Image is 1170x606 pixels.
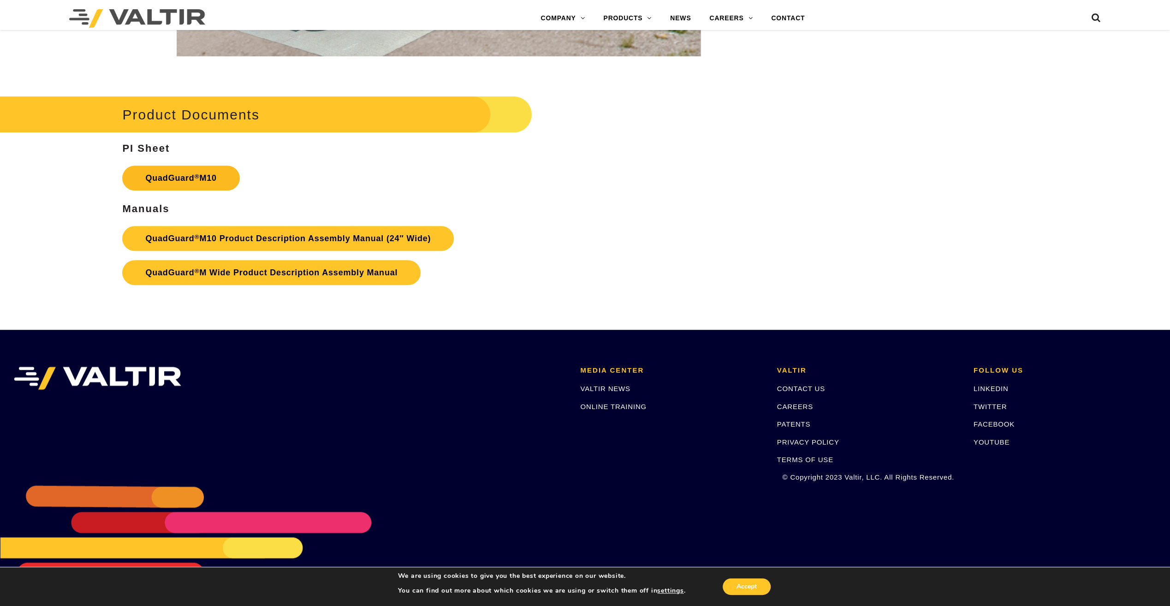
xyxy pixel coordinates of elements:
h2: VALTIR [777,367,960,374]
sup: ® [195,233,200,240]
img: Valtir [69,9,205,28]
p: © Copyright 2023 Valtir, LLC. All Rights Reserved. [777,472,960,482]
a: PRODUCTS [594,9,661,28]
a: FACEBOOK [974,420,1015,428]
a: ONLINE TRAINING [580,403,646,410]
img: VALTIR [14,367,181,390]
a: VALTIR NEWS [580,385,630,392]
button: Accept [723,578,771,595]
a: PATENTS [777,420,811,428]
a: QuadGuard®M10 Product Description Assembly Manual (24″ Wide) [122,226,454,251]
a: QuadGuard®M10 [122,166,239,190]
h2: FOLLOW US [974,367,1156,374]
p: We are using cookies to give you the best experience on our website. [398,572,685,580]
a: LINKEDIN [974,385,1009,392]
h2: MEDIA CENTER [580,367,763,374]
a: QuadGuard®M Wide Product Description Assembly Manual [122,260,421,285]
strong: PI Sheet [122,143,170,154]
a: CAREERS [700,9,762,28]
button: settings [657,587,683,595]
a: PRIVACY POLICY [777,438,839,446]
a: CAREERS [777,403,813,410]
a: COMPANY [531,9,594,28]
a: TWITTER [974,403,1007,410]
p: You can find out more about which cookies we are using or switch them off in . [398,587,685,595]
a: NEWS [661,9,700,28]
a: CONTACT US [777,385,825,392]
strong: Manuals [122,203,169,214]
sup: ® [195,267,200,274]
a: CONTACT [762,9,814,28]
sup: ® [195,173,200,180]
a: YOUTUBE [974,438,1010,446]
a: TERMS OF USE [777,456,833,463]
